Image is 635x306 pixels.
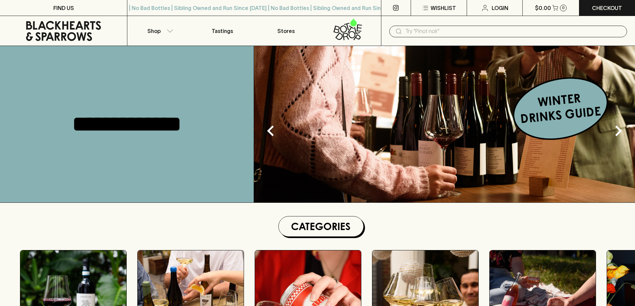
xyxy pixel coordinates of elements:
[127,16,191,46] button: Shop
[431,4,456,12] p: Wishlist
[147,27,161,35] p: Shop
[592,4,622,12] p: Checkout
[53,4,74,12] p: FIND US
[257,118,284,144] button: Previous
[492,4,508,12] p: Login
[605,118,632,144] button: Next
[254,16,318,46] a: Stores
[281,219,361,234] h1: Categories
[212,27,233,35] p: Tastings
[535,4,551,12] p: $0.00
[191,16,254,46] a: Tastings
[254,46,635,202] img: optimise
[277,27,295,35] p: Stores
[562,6,565,10] p: 0
[405,26,622,37] input: Try "Pinot noir"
